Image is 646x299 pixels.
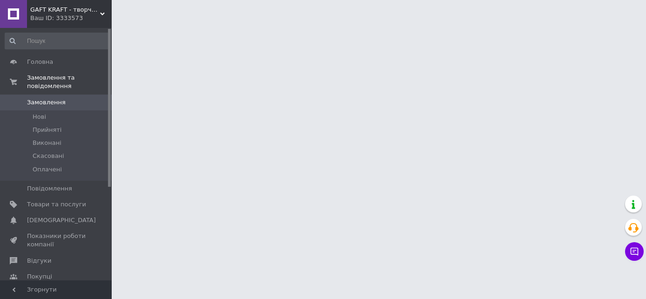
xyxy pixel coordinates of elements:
span: Виконані [33,139,61,147]
span: Товари та послуги [27,200,86,209]
div: Ваш ID: 3333573 [30,14,112,22]
span: Повідомлення [27,184,72,193]
span: Прийняті [33,126,61,134]
span: [DEMOGRAPHIC_DATA] [27,216,96,224]
span: Показники роботи компанії [27,232,86,249]
span: Відгуки [27,257,51,265]
span: Головна [27,58,53,66]
span: Замовлення та повідомлення [27,74,112,90]
span: Скасовані [33,152,64,160]
span: Нові [33,113,46,121]
span: GAFT KRAFT - творческий та побутовий магазин [30,6,100,14]
button: Чат з покупцем [625,242,644,261]
span: Оплачені [33,165,62,174]
span: Замовлення [27,98,66,107]
input: Пошук [5,33,110,49]
span: Покупці [27,272,52,281]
